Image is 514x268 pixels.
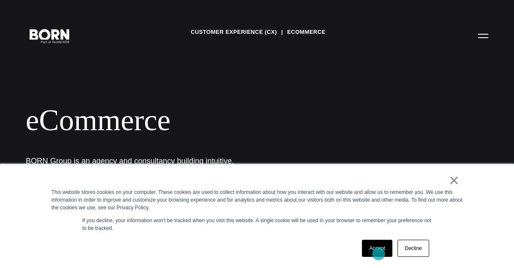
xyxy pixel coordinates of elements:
[51,188,463,211] div: This website stores cookies on your computer. These cookies are used to collect information about...
[473,27,493,45] button: Open
[82,217,432,232] p: If you decline, your information won’t be tracked when you visit this website. A single cookie wi...
[449,176,459,184] a: ×
[397,240,429,257] a: Decline
[287,26,325,39] a: eCommerce
[26,155,244,179] h1: BORN Group is an agency and consultancy building intuitive, useful, and accessible eCommerce solu...
[191,26,277,39] a: Customer Experience (CX)
[26,103,385,138] div: eCommerce
[362,240,392,257] a: Accept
